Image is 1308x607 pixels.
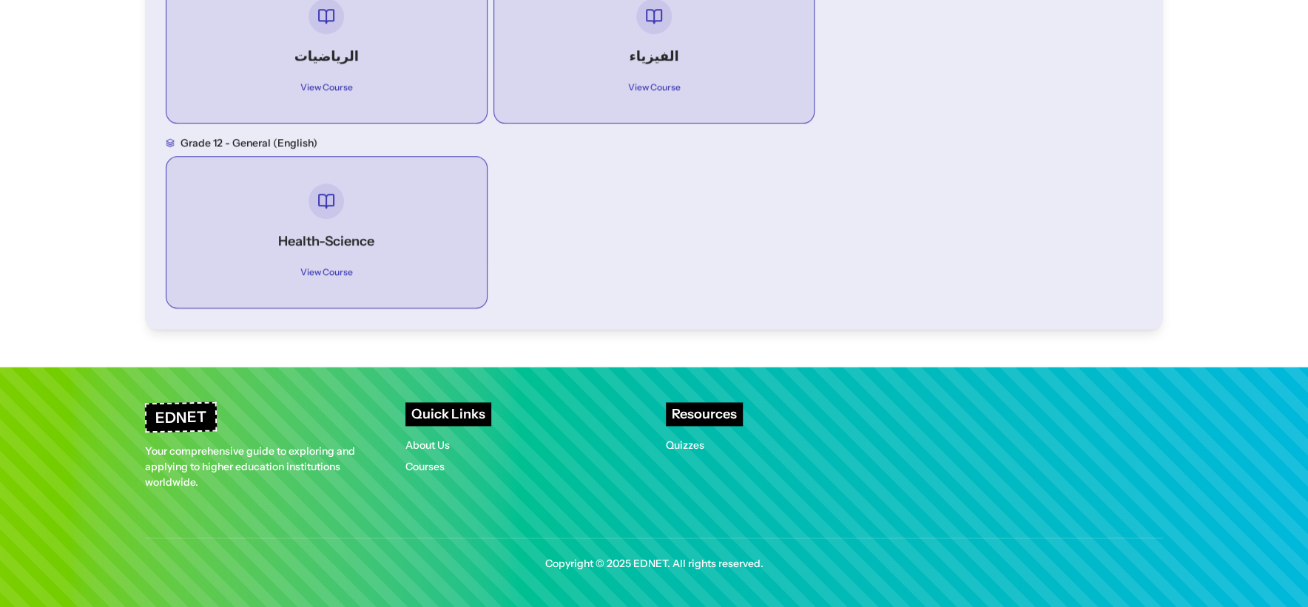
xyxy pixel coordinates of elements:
[545,556,763,572] span: Copyright © 2025 EDNET. All rights reserved.
[618,78,689,96] span: View Course
[666,438,704,452] a: Quizzes
[291,263,362,281] span: View Course
[178,169,475,296] a: Health-ScienceView Course
[193,46,460,67] h4: الرياضيات
[145,444,382,490] p: Your comprehensive guide to exploring and applying to higher education institutions worldwide.
[193,231,460,251] h4: Health-Science
[181,135,317,150] h3: Grade 12 - general (English)
[405,438,450,452] a: About Us
[145,401,218,433] h3: EDNET
[291,78,362,96] span: View Course
[666,402,743,426] h4: Resources
[405,460,445,473] a: Courses
[405,402,491,426] h4: Quick Links
[521,46,788,67] h4: الفيزياء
